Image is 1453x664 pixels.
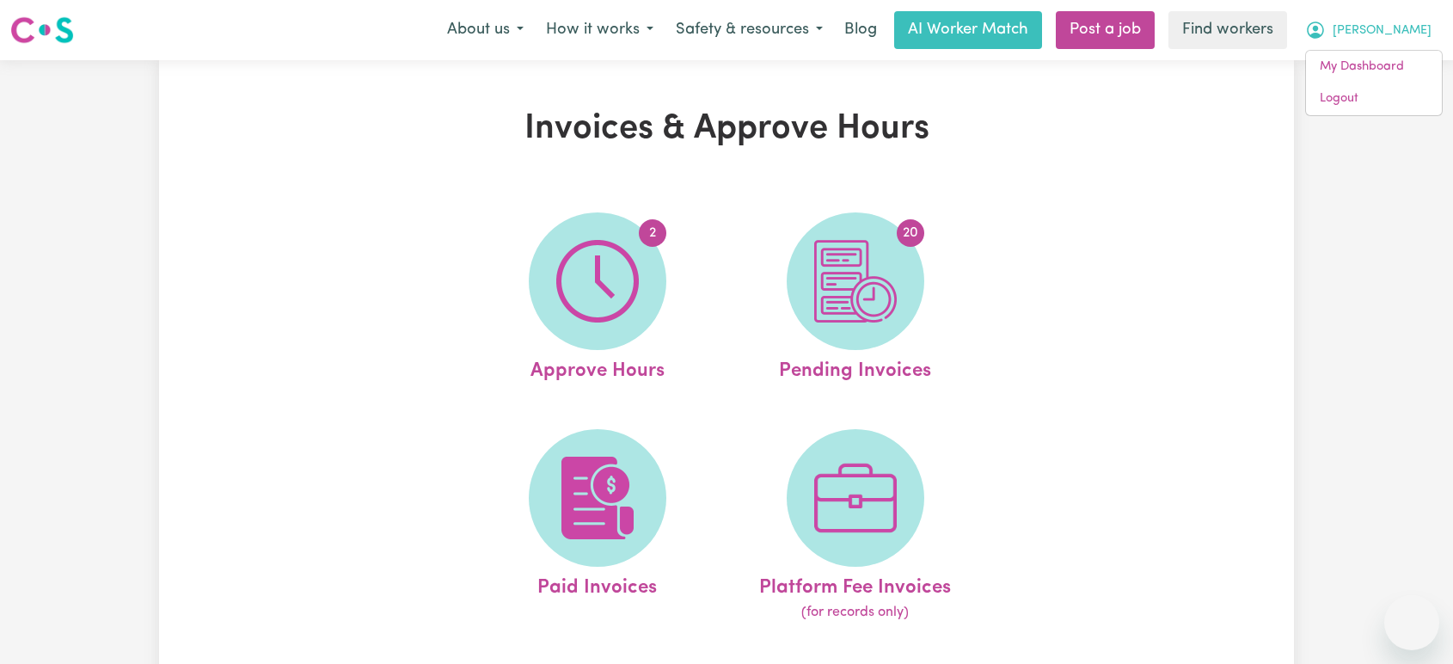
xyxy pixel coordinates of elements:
span: (for records only) [801,602,909,623]
span: 20 [897,219,924,247]
button: My Account [1294,12,1443,48]
a: Paid Invoices [474,429,721,624]
a: Careseekers logo [10,10,74,50]
span: Pending Invoices [779,350,931,386]
a: Find workers [1168,11,1287,49]
span: Paid Invoices [537,567,657,603]
a: Pending Invoices [732,212,979,386]
a: Post a job [1056,11,1155,49]
a: Logout [1306,83,1442,115]
a: Blog [834,11,887,49]
span: 2 [639,219,666,247]
button: About us [436,12,535,48]
button: How it works [535,12,665,48]
h1: Invoices & Approve Hours [359,108,1094,150]
a: My Dashboard [1306,51,1442,83]
button: Safety & resources [665,12,834,48]
div: My Account [1305,50,1443,116]
a: Platform Fee Invoices(for records only) [732,429,979,624]
iframe: Button to launch messaging window [1384,595,1439,650]
span: Platform Fee Invoices [759,567,951,603]
img: Careseekers logo [10,15,74,46]
a: AI Worker Match [894,11,1042,49]
span: Approve Hours [530,350,665,386]
a: Approve Hours [474,212,721,386]
span: [PERSON_NAME] [1333,22,1432,40]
